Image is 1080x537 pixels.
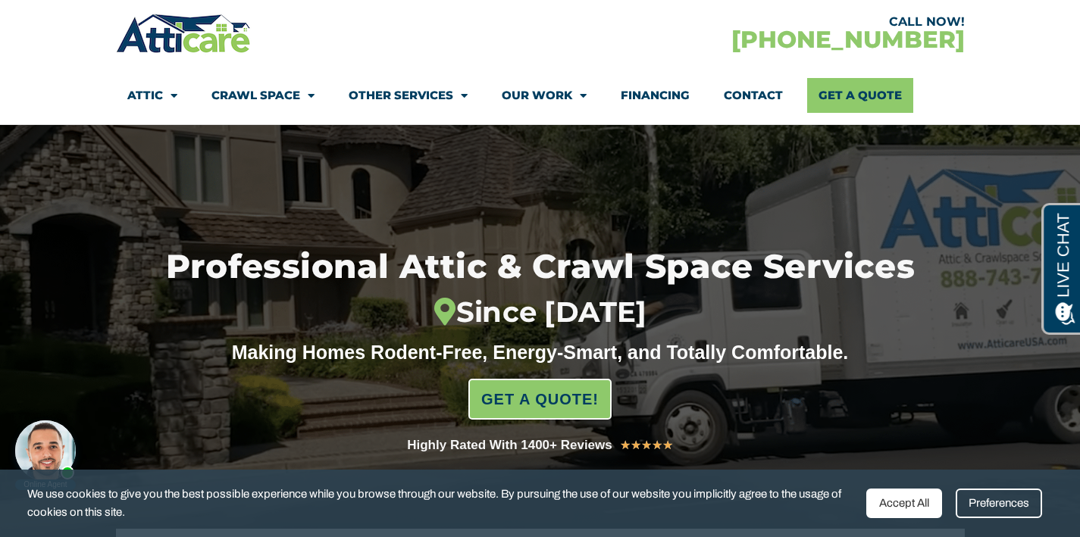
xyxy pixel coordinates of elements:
[652,436,662,455] i: ★
[724,78,783,113] a: Contact
[89,295,991,329] div: Since [DATE]
[211,78,315,113] a: Crawl Space
[481,384,599,414] span: GET A QUOTE!
[540,16,965,28] div: CALL NOW!
[620,436,631,455] i: ★
[27,485,855,522] span: We use cookies to give you the best possible experience while you browse through our website. By ...
[866,489,942,518] div: Accept All
[620,436,673,455] div: 5/5
[662,436,673,455] i: ★
[349,78,468,113] a: Other Services
[8,416,83,492] iframe: Chat Invitation
[407,435,612,456] div: Highly Rated With 1400+ Reviews
[641,436,652,455] i: ★
[621,78,690,113] a: Financing
[956,489,1042,518] div: Preferences
[127,78,177,113] a: Attic
[89,250,991,329] h1: Professional Attic & Crawl Space Services
[37,12,122,31] span: Opens a chat window
[502,78,587,113] a: Our Work
[631,436,641,455] i: ★
[203,341,878,364] div: Making Homes Rodent-Free, Energy-Smart, and Totally Comfortable.
[127,78,953,113] nav: Menu
[468,379,612,420] a: GET A QUOTE!
[807,78,913,113] a: Get A Quote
